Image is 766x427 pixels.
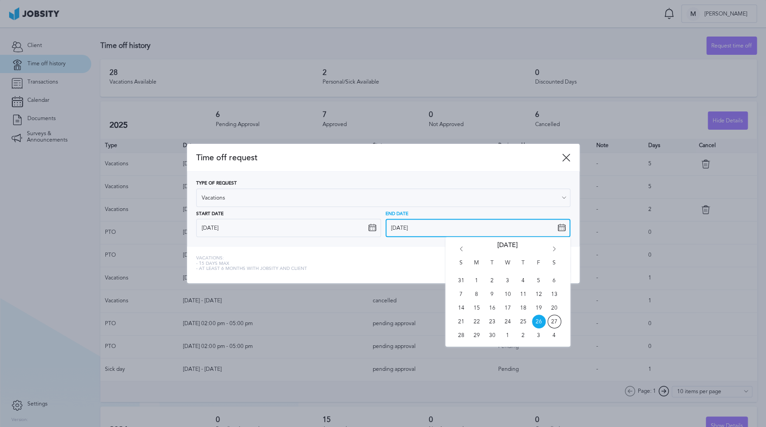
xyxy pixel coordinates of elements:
span: Sat Sep 13 2025 [547,287,561,301]
span: Sat Oct 04 2025 [547,328,561,342]
span: Mon Sep 08 2025 [470,287,484,301]
span: Time off request [196,153,562,163]
span: Thu Sep 11 2025 [516,287,530,301]
span: Wed Sep 17 2025 [501,301,515,315]
span: Fri Oct 03 2025 [532,328,546,342]
span: Sun Sep 14 2025 [454,301,468,315]
span: Fri Sep 19 2025 [532,301,546,315]
span: Mon Sep 01 2025 [470,274,484,287]
span: Thu Oct 02 2025 [516,328,530,342]
span: Thu Sep 25 2025 [516,315,530,328]
span: S [547,260,561,274]
i: Go forward 1 month [550,247,558,255]
span: [DATE] [497,242,518,260]
span: Thu Sep 04 2025 [516,274,530,287]
span: Mon Sep 29 2025 [470,328,484,342]
span: Sun Sep 28 2025 [454,328,468,342]
span: Wed Oct 01 2025 [501,328,515,342]
span: Tue Sep 23 2025 [485,315,499,328]
span: Fri Sep 05 2025 [532,274,546,287]
span: Sun Sep 07 2025 [454,287,468,301]
span: Mon Sep 22 2025 [470,315,484,328]
span: Type of Request [196,181,237,186]
span: Tue Sep 30 2025 [485,328,499,342]
span: W [501,260,515,274]
span: - At least 6 months with jobsity and client [196,266,307,272]
span: T [516,260,530,274]
span: End Date [386,211,408,217]
span: Wed Sep 24 2025 [501,315,515,328]
span: Sun Aug 31 2025 [454,274,468,287]
span: F [532,260,546,274]
span: M [470,260,484,274]
span: Thu Sep 18 2025 [516,301,530,315]
span: Wed Sep 10 2025 [501,287,515,301]
span: - 15 days max [196,261,307,267]
span: Tue Sep 09 2025 [485,287,499,301]
span: S [454,260,468,274]
span: Sat Sep 20 2025 [547,301,561,315]
span: Fri Sep 26 2025 [532,315,546,328]
span: T [485,260,499,274]
span: Sat Sep 27 2025 [547,315,561,328]
span: Start Date [196,211,224,217]
span: Tue Sep 16 2025 [485,301,499,315]
span: Fri Sep 12 2025 [532,287,546,301]
span: Sun Sep 21 2025 [454,315,468,328]
span: Vacations: [196,256,307,261]
i: Go back 1 month [457,247,465,255]
span: Wed Sep 03 2025 [501,274,515,287]
span: Mon Sep 15 2025 [470,301,484,315]
span: Sat Sep 06 2025 [547,274,561,287]
span: Tue Sep 02 2025 [485,274,499,287]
